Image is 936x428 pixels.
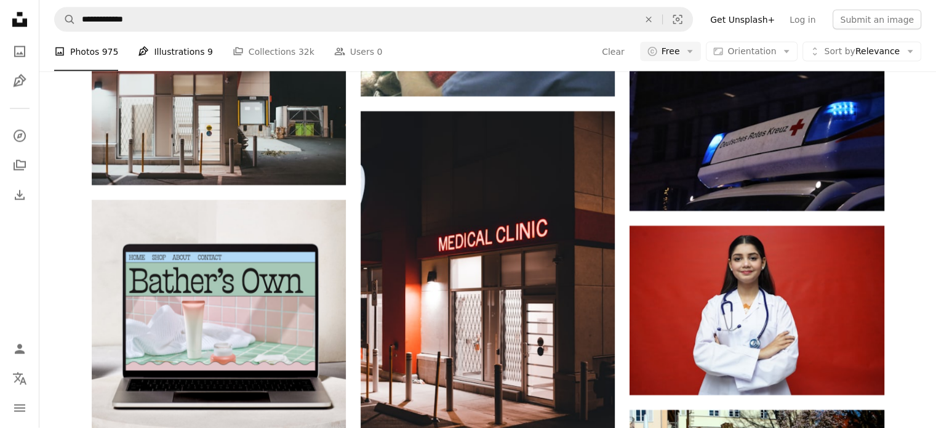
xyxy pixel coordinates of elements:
button: Free [640,42,702,62]
button: Search Unsplash [55,8,76,31]
span: 9 [207,45,213,59]
span: Sort by [824,46,855,56]
a: Log in / Sign up [7,337,32,361]
a: Photos [7,39,32,64]
a: Collections 32k [233,32,314,71]
button: Visual search [663,8,692,31]
button: Orientation [706,42,798,62]
a: Users 0 [334,32,383,71]
form: Find visuals sitewide [54,7,693,32]
button: Sort byRelevance [802,42,921,62]
a: Download History [7,183,32,208]
a: a police car parked in front of a building [630,134,884,145]
button: Clear [635,8,662,31]
span: Relevance [824,46,900,58]
a: Illustrations [7,69,32,94]
a: a medical clinic at night with a neon sign [361,296,615,307]
span: Free [662,46,680,58]
button: Language [7,366,32,391]
span: 32k [298,45,314,59]
a: Collections [7,153,32,178]
a: Get Unsplash+ [703,10,782,30]
a: UNKs coffee store during daytime [92,95,346,106]
a: Explore [7,124,32,148]
img: a woman in a white coat [630,226,884,395]
a: a woman in a white coat [630,305,884,316]
span: 0 [377,45,382,59]
a: Illustrations 9 [138,32,212,71]
button: Submit an image [833,10,921,30]
span: Orientation [727,46,776,56]
a: Home — Unsplash [7,7,32,34]
img: UNKs coffee store during daytime [92,16,346,185]
button: Menu [7,396,32,421]
a: Log in [782,10,823,30]
img: a police car parked in front of a building [630,68,884,211]
button: Clear [601,42,625,62]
